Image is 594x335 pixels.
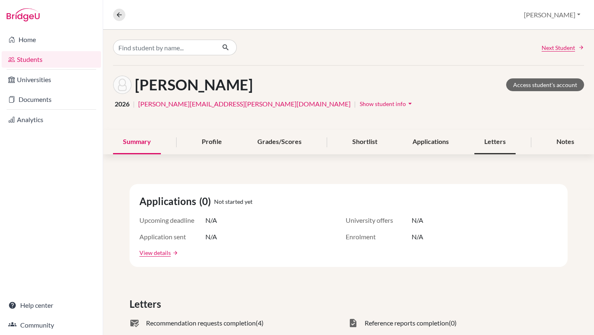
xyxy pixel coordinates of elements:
[113,75,132,94] img: Abraham Andonie's avatar
[359,97,415,110] button: Show student infoarrow_drop_down
[2,31,101,48] a: Home
[412,232,423,242] span: N/A
[2,71,101,88] a: Universities
[2,91,101,108] a: Documents
[113,40,215,55] input: Find student by name...
[2,297,101,314] a: Help center
[2,51,101,68] a: Students
[133,99,135,109] span: |
[354,99,356,109] span: |
[130,297,164,311] span: Letters
[139,232,205,242] span: Application sent
[199,194,214,209] span: (0)
[449,318,457,328] span: (0)
[256,318,264,328] span: (4)
[7,8,40,21] img: Bridge-U
[214,197,252,206] span: Not started yet
[365,318,449,328] span: Reference reports completion
[130,318,139,328] span: mark_email_read
[360,100,406,107] span: Show student info
[192,130,232,154] div: Profile
[247,130,311,154] div: Grades/Scores
[138,99,351,109] a: [PERSON_NAME][EMAIL_ADDRESS][PERSON_NAME][DOMAIN_NAME]
[139,215,205,225] span: Upcoming deadline
[139,248,171,257] a: View details
[520,7,584,23] button: [PERSON_NAME]
[146,318,256,328] span: Recommendation requests completion
[412,215,423,225] span: N/A
[135,76,253,94] h1: [PERSON_NAME]
[547,130,584,154] div: Notes
[542,43,584,52] a: Next Student
[474,130,516,154] div: Letters
[348,318,358,328] span: task
[205,215,217,225] span: N/A
[542,43,575,52] span: Next Student
[2,111,101,128] a: Analytics
[171,250,178,256] a: arrow_forward
[346,215,412,225] span: University offers
[205,232,217,242] span: N/A
[115,99,130,109] span: 2026
[346,232,412,242] span: Enrolment
[139,194,199,209] span: Applications
[113,130,161,154] div: Summary
[403,130,459,154] div: Applications
[506,78,584,91] a: Access student's account
[406,99,414,108] i: arrow_drop_down
[342,130,387,154] div: Shortlist
[2,317,101,333] a: Community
